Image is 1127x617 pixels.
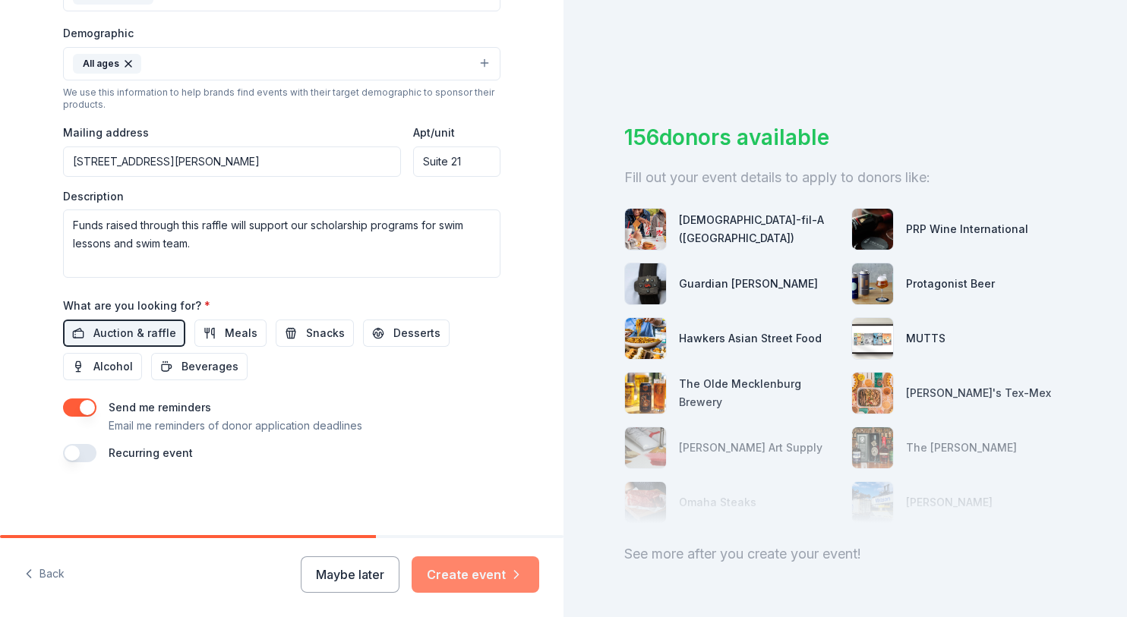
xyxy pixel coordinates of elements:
[63,298,210,313] label: What are you looking for?
[906,329,945,348] div: MUTTS
[625,263,666,304] img: photo for Guardian Angel Device
[63,189,124,204] label: Description
[852,318,893,359] img: photo for MUTTS
[63,353,142,380] button: Alcohol
[393,324,440,342] span: Desserts
[301,556,399,593] button: Maybe later
[63,320,185,347] button: Auction & raffle
[625,318,666,359] img: photo for Hawkers Asian Street Food
[93,324,176,342] span: Auction & raffle
[852,209,893,250] img: photo for PRP Wine International
[109,417,362,435] p: Email me reminders of donor application deadlines
[363,320,450,347] button: Desserts
[73,54,141,74] div: All ages
[194,320,267,347] button: Meals
[24,559,65,590] button: Back
[906,220,1028,238] div: PRP Wine International
[624,542,1066,566] div: See more after you create your event!
[63,125,149,140] label: Mailing address
[93,357,133,376] span: Alcohol
[63,87,500,111] div: We use this information to help brands find events with their target demographic to sponsor their...
[852,263,893,304] img: photo for Protagonist Beer
[225,324,257,342] span: Meals
[63,47,500,80] button: All ages
[625,209,666,250] img: photo for Chick-fil-A (Charlotte)
[276,320,354,347] button: Snacks
[109,446,193,459] label: Recurring event
[63,26,134,41] label: Demographic
[412,556,539,593] button: Create event
[306,324,345,342] span: Snacks
[63,146,401,177] input: Enter a US address
[109,401,211,414] label: Send me reminders
[151,353,248,380] button: Beverages
[679,275,818,293] div: Guardian [PERSON_NAME]
[906,275,995,293] div: Protagonist Beer
[679,211,839,247] div: [DEMOGRAPHIC_DATA]-fil-A ([GEOGRAPHIC_DATA])
[182,357,238,376] span: Beverages
[413,125,455,140] label: Apt/unit
[624,165,1066,190] div: Fill out your event details to apply to donors like:
[413,146,500,177] input: #
[624,121,1066,153] div: 156 donors available
[679,329,822,348] div: Hawkers Asian Street Food
[63,209,500,278] textarea: Funds raised through this raffle will support our scholarship programs for swim lessons and swim ...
